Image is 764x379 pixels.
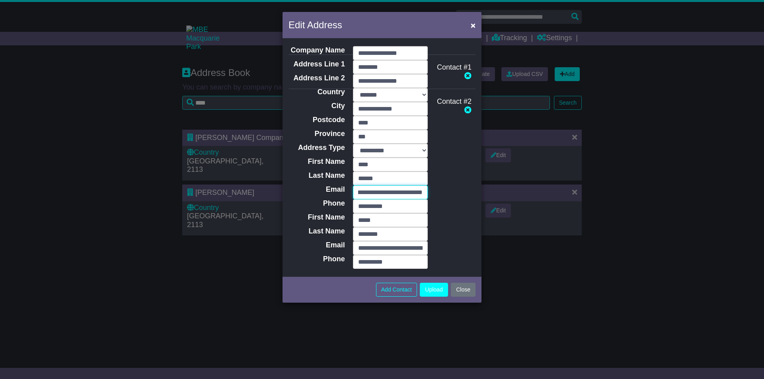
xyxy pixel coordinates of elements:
[283,88,349,97] label: Country
[283,46,349,55] label: Company Name
[283,255,349,264] label: Phone
[283,130,349,138] label: Province
[471,21,476,30] span: ×
[451,283,476,297] button: Close
[283,60,349,69] label: Address Line 1
[283,157,349,166] label: First Name
[283,144,349,152] label: Address Type
[437,97,472,105] span: Contact #2
[283,199,349,208] label: Phone
[283,171,349,180] label: Last Name
[283,227,349,236] label: Last Name
[437,63,472,71] span: Contact #1
[283,74,349,83] label: Address Line 2
[288,18,342,32] h5: Edit Address
[467,17,479,33] button: Close
[376,283,417,297] button: Add Contact
[283,116,349,124] label: Postcode
[283,213,349,222] label: First Name
[420,283,448,297] button: Upload
[283,185,349,194] label: Email
[283,241,349,250] label: Email
[283,102,349,111] label: City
